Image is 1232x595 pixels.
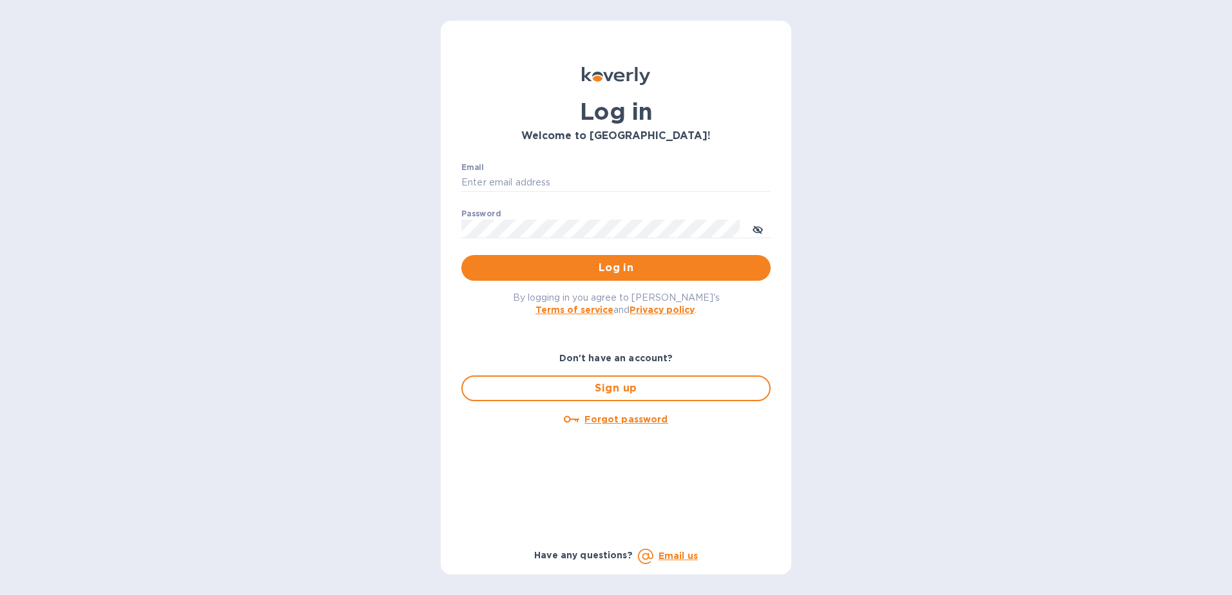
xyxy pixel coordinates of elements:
[559,353,673,363] b: Don't have an account?
[473,381,759,396] span: Sign up
[535,305,613,315] a: Terms of service
[461,255,771,281] button: Log in
[582,67,650,85] img: Koverly
[472,260,760,276] span: Log in
[461,375,771,401] button: Sign up
[584,414,668,424] u: Forgot password
[461,130,771,142] h3: Welcome to [GEOGRAPHIC_DATA]!
[659,551,698,561] a: Email us
[534,550,633,560] b: Have any questions?
[461,173,771,193] input: Enter email address
[461,98,771,125] h1: Log in
[630,305,695,315] a: Privacy policy
[461,210,501,218] label: Password
[745,216,771,241] button: toggle password visibility
[461,164,484,171] label: Email
[513,292,720,315] span: By logging in you agree to [PERSON_NAME]'s and .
